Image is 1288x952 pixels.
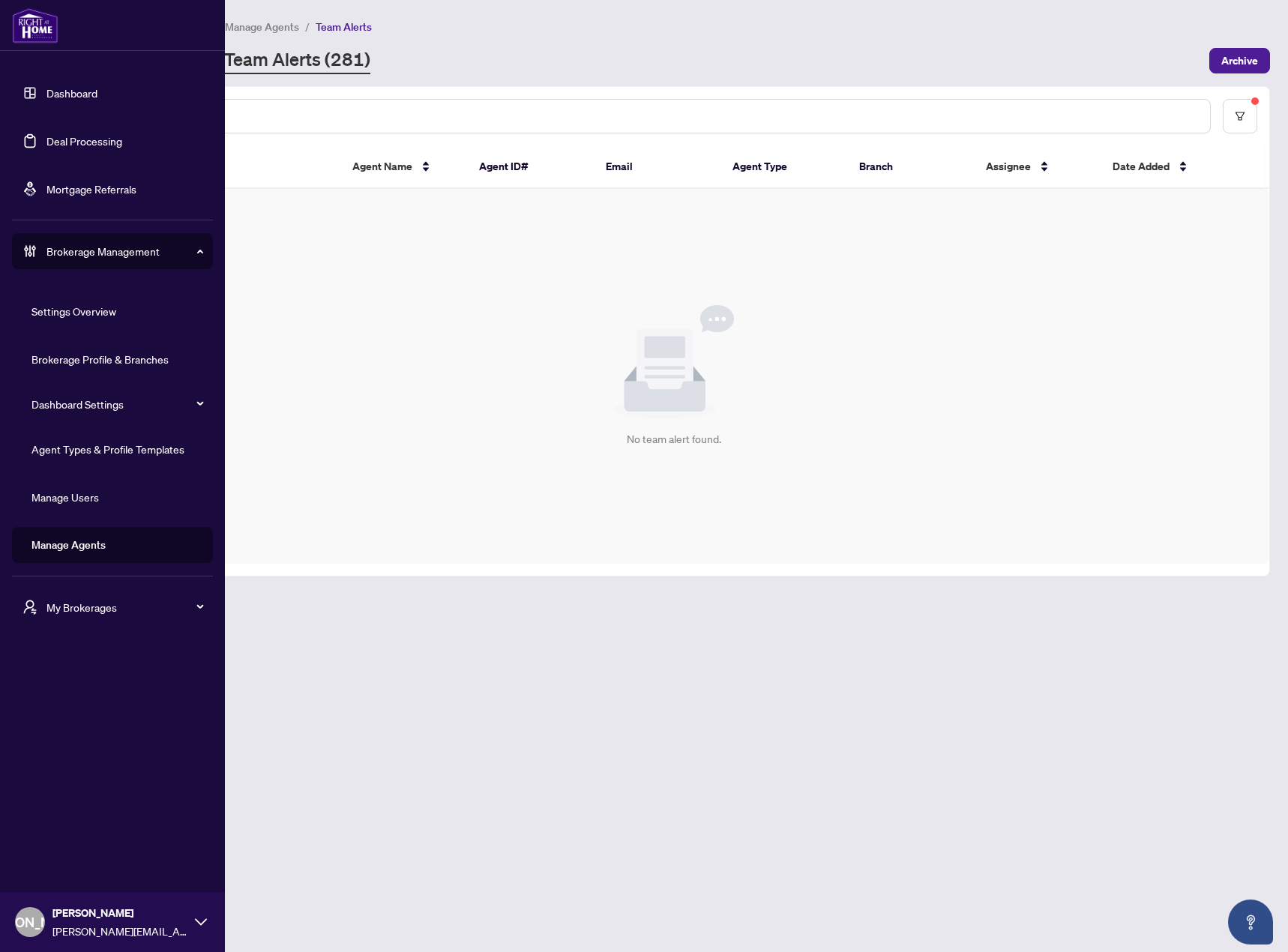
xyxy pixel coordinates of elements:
div: No team alert found. [627,431,721,448]
button: filter [1223,99,1257,133]
span: user-switch [22,600,37,615]
span: [PERSON_NAME][EMAIL_ADDRESS][DOMAIN_NAME] [52,923,187,939]
a: Settings Overview [31,304,116,318]
span: filter [1235,111,1245,121]
th: Agent ID# [467,145,594,189]
span: Date Added [1113,158,1170,175]
th: Assignee [974,145,1101,189]
th: Email [594,145,720,189]
li: / [305,18,310,35]
span: Archive [1221,49,1258,73]
a: Mortgage Referrals [46,182,136,196]
span: Assignee [986,158,1031,175]
img: logo [12,7,58,43]
a: Brokerage Profile & Branches [31,352,169,366]
th: Agent Name [340,145,467,189]
th: Branch [847,145,974,189]
a: Agent Types & Profile Templates [31,442,184,456]
span: My Brokerages [46,599,202,615]
button: Archive [1209,48,1270,73]
a: Manage Users [31,490,99,504]
th: Agent Type [720,145,847,189]
a: Deal Processing [46,134,122,148]
th: Date Added [1101,145,1253,189]
button: Open asap [1228,900,1273,945]
th: Summary [130,145,341,189]
span: [PERSON_NAME] [52,905,187,921]
img: Null State Icon [614,305,734,419]
a: Manage Agents [31,538,106,552]
span: Manage Agents [225,20,299,34]
a: Dashboard Settings [31,397,124,411]
span: Agent Name [352,158,412,175]
a: Team Alerts (281) [224,47,370,74]
a: Dashboard [46,86,97,100]
span: Team Alerts [316,20,372,34]
span: Brokerage Management [46,243,202,259]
